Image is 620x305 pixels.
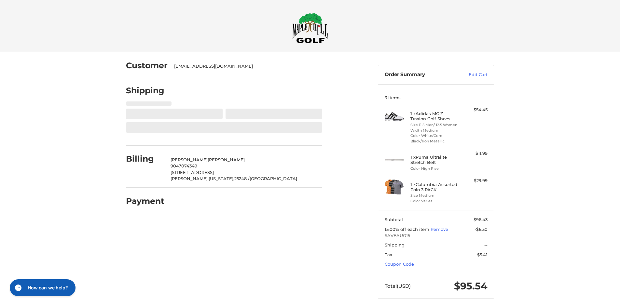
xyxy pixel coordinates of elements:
h3: Order Summary [385,72,455,78]
span: Total (USD) [385,283,411,289]
h4: 1 x Columbia Assorted Polo 3 PACK [410,182,460,192]
h2: Customer [126,60,168,71]
li: Color Varies [410,198,460,204]
a: Remove [431,227,448,232]
span: [GEOGRAPHIC_DATA] [250,176,297,181]
div: $11.99 [462,150,488,157]
div: $29.99 [462,178,488,184]
li: Color White/Core Black/Iron Metallic [410,133,460,144]
span: 9047074349 [171,163,197,168]
span: [PERSON_NAME] [208,157,245,162]
iframe: Gorgias live chat messenger [7,277,77,298]
span: Tax [385,252,392,257]
span: 25248 / [234,176,250,181]
li: Size Medium [410,193,460,198]
img: Maple Hill Golf [292,13,328,43]
h4: 1 x Adidas MC Z-Traxion Golf Shoes [410,111,460,122]
span: SAVEAUG15 [385,232,488,239]
li: Size 11.5 Men/ 12.5 Women [410,122,460,128]
h2: Shipping [126,86,164,96]
h3: 3 Items [385,95,488,100]
span: -$6.30 [475,227,488,232]
iframe: Google Customer Reviews [566,287,620,305]
div: $54.45 [462,107,488,113]
span: 15.00% off each item [385,227,431,232]
span: [STREET_ADDRESS] [171,170,214,175]
span: $5.41 [477,252,488,257]
h4: 1 x Puma Ultralite Stretch Belt [410,154,460,165]
span: [PERSON_NAME] [171,157,208,162]
h2: Payment [126,196,164,206]
h2: Billing [126,154,164,164]
span: [PERSON_NAME], [171,176,209,181]
span: -- [484,242,488,247]
span: $96.43 [474,217,488,222]
span: [US_STATE], [209,176,234,181]
span: Shipping [385,242,405,247]
li: Width Medium [410,128,460,133]
span: $95.54 [454,280,488,292]
a: Coupon Code [385,261,414,267]
div: [EMAIL_ADDRESS][DOMAIN_NAME] [174,63,316,70]
li: Color High Rise [410,166,460,171]
span: Subtotal [385,217,403,222]
a: Edit Cart [455,72,488,78]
